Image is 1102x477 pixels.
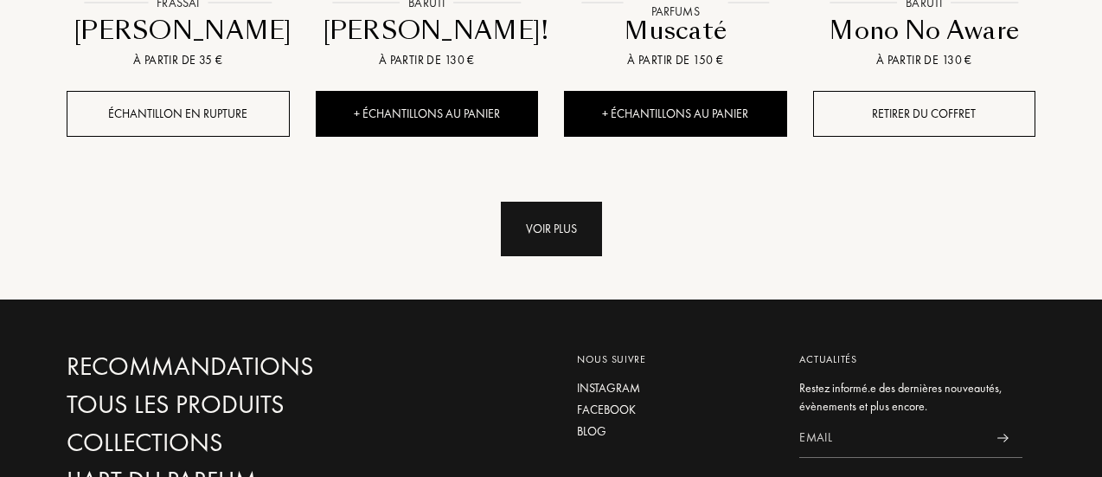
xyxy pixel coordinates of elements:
[577,422,774,441] a: Blog
[799,379,1022,416] div: Restez informé.e des dernières nouveautés, évènements et plus encore.
[820,51,1029,69] div: À partir de 130 €
[571,51,780,69] div: À partir de 150 €
[820,14,1029,48] div: Mono No Aware
[799,419,983,458] input: Email
[813,91,1036,137] div: Retirer du coffret
[316,91,539,137] div: + Échantillons au panier
[67,428,372,458] a: Collections
[74,51,283,69] div: À partir de 35 €
[577,379,774,397] a: Instagram
[501,202,602,256] div: Voir plus
[67,91,290,137] div: Échantillon en rupture
[323,51,532,69] div: À partir de 130 €
[577,401,774,419] a: Facebook
[571,14,780,48] div: Muscaté
[799,351,1022,367] div: Actualités
[74,14,283,48] div: [PERSON_NAME]
[323,14,532,48] div: [PERSON_NAME]!
[564,91,787,137] div: + Échantillons au panier
[67,351,372,382] a: Recommandations
[67,390,372,420] a: Tous les produits
[997,434,1009,442] img: news_send.svg
[577,351,774,367] div: Nous suivre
